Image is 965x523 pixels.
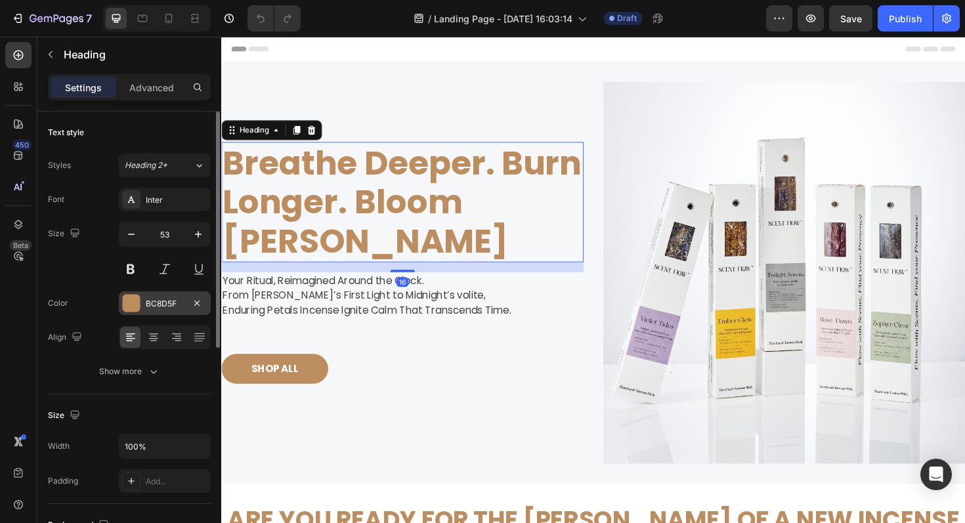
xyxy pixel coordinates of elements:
[889,12,922,26] div: Publish
[125,159,167,171] span: Heading 2*
[12,140,32,150] div: 450
[65,81,102,94] p: Settings
[146,298,184,310] div: BC8D5F
[247,5,301,31] div: Undo/Redo
[48,194,64,205] div: Font
[48,329,85,346] div: Align
[48,440,70,452] div: Width
[48,225,83,243] div: Size
[10,240,32,251] div: Beta
[48,159,71,171] div: Styles
[129,81,174,94] p: Advanced
[617,12,637,24] span: Draft
[48,407,83,425] div: Size
[428,12,431,26] span: /
[48,360,211,383] button: Show more
[119,434,210,458] input: Auto
[434,12,572,26] span: Landing Page - [DATE] 16:03:14
[829,5,872,31] button: Save
[48,297,68,309] div: Color
[5,5,98,31] button: 7
[840,13,862,24] span: Save
[86,10,92,26] p: 7
[404,48,788,452] img: Alt Image
[99,365,160,378] div: Show more
[48,127,84,138] div: Text style
[64,47,205,62] p: Heading
[119,154,211,177] button: Heading 2*
[221,37,965,523] iframe: Design area
[48,475,78,487] div: Padding
[878,5,933,31] button: Publish
[920,459,952,490] div: Open Intercom Messenger
[146,476,207,488] div: Add...
[146,194,207,206] div: Inter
